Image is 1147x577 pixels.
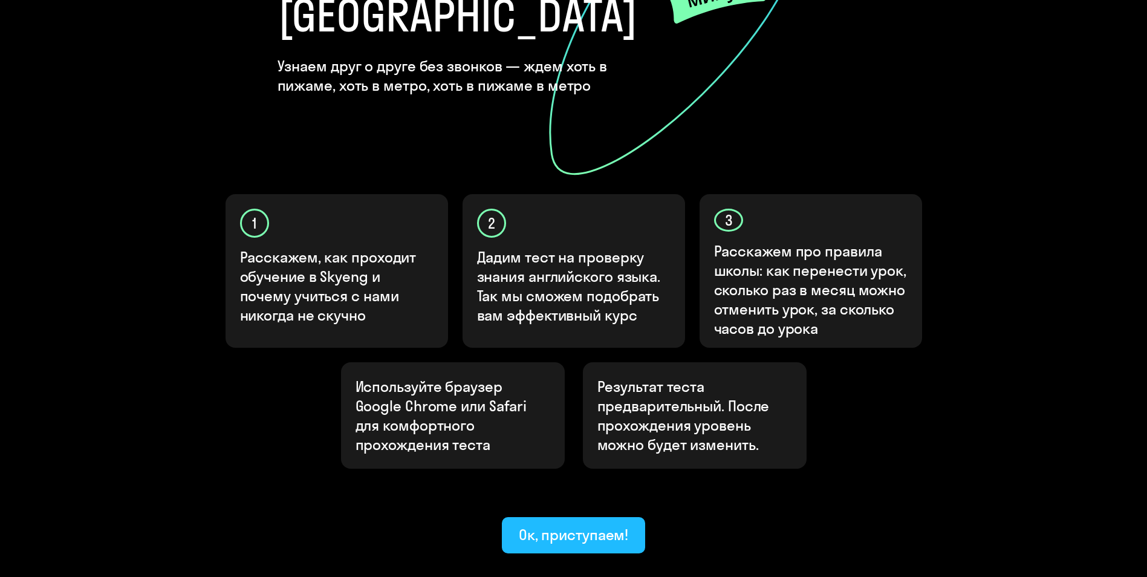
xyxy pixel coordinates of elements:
h4: Узнаем друг о друге без звонков — ждем хоть в пижаме, хоть в метро, хоть в пижаме в метро [278,56,668,95]
div: 2 [477,209,506,238]
button: Ок, приступаем! [502,517,646,553]
div: 1 [240,209,269,238]
p: Расскажем, как проходит обучение в Skyeng и почему учиться с нами никогда не скучно [240,247,435,325]
p: Расскажем про правила школы: как перенести урок, сколько раз в месяц можно отменить урок, за скол... [714,241,909,338]
p: Используйте браузер Google Chrome или Safari для комфортного прохождения теста [356,377,550,454]
div: 3 [714,209,743,232]
div: Ок, приступаем! [519,525,629,544]
p: Результат теста предварительный. После прохождения уровень можно будет изменить. [597,377,792,454]
p: Дадим тест на проверку знания английского языка. Так мы сможем подобрать вам эффективный курс [477,247,672,325]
